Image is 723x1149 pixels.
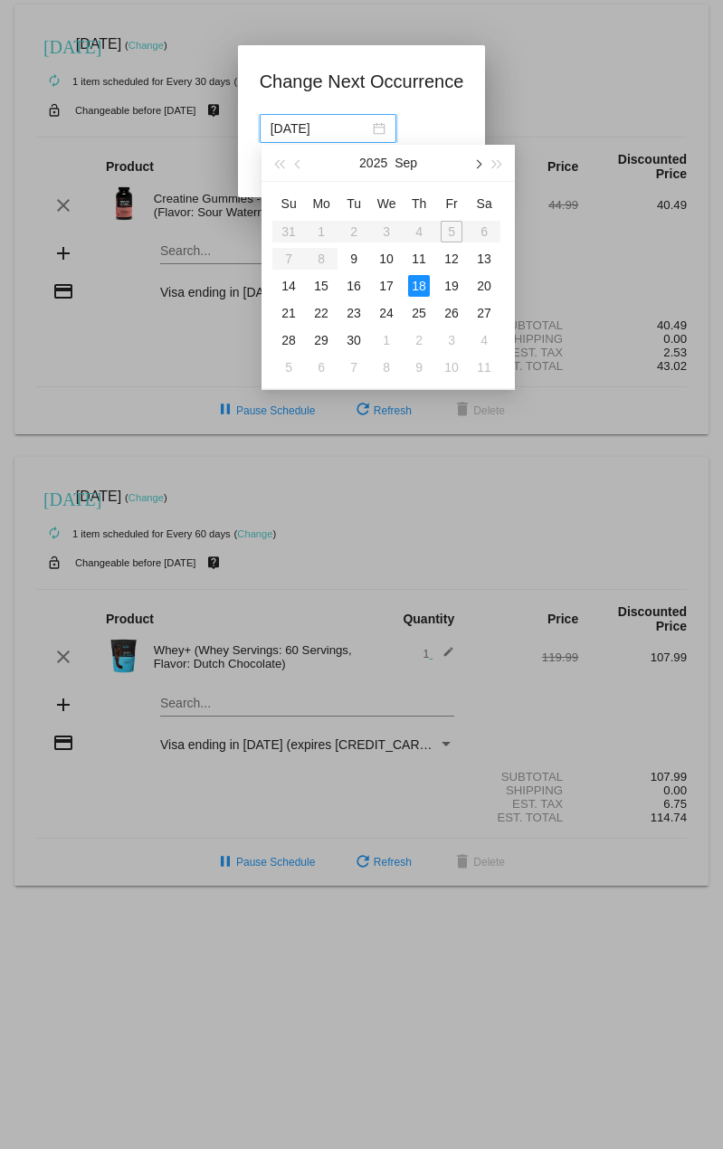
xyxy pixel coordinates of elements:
[260,67,464,96] h1: Change Next Occurrence
[290,145,309,181] button: Previous month (PageUp)
[376,248,397,270] div: 10
[272,299,305,327] td: 9/21/2025
[278,329,300,351] div: 28
[310,356,332,378] div: 6
[278,302,300,324] div: 21
[343,275,365,297] div: 16
[310,302,332,324] div: 22
[468,272,500,299] td: 9/20/2025
[370,354,403,381] td: 10/8/2025
[376,275,397,297] div: 17
[441,302,462,324] div: 26
[370,189,403,218] th: Wed
[338,354,370,381] td: 10/7/2025
[441,248,462,270] div: 12
[278,356,300,378] div: 5
[408,356,430,378] div: 9
[435,272,468,299] td: 9/19/2025
[376,356,397,378] div: 8
[272,272,305,299] td: 9/14/2025
[473,302,495,324] div: 27
[468,299,500,327] td: 9/27/2025
[441,329,462,351] div: 3
[473,356,495,378] div: 11
[468,327,500,354] td: 10/4/2025
[408,248,430,270] div: 11
[338,299,370,327] td: 9/23/2025
[435,354,468,381] td: 10/10/2025
[343,329,365,351] div: 30
[272,189,305,218] th: Sun
[435,327,468,354] td: 10/3/2025
[370,299,403,327] td: 9/24/2025
[305,189,338,218] th: Mon
[343,302,365,324] div: 23
[338,272,370,299] td: 9/16/2025
[376,302,397,324] div: 24
[359,145,387,181] button: 2025
[441,356,462,378] div: 10
[435,189,468,218] th: Fri
[435,245,468,272] td: 9/12/2025
[488,145,508,181] button: Next year (Control + right)
[343,356,365,378] div: 7
[441,275,462,297] div: 19
[467,145,487,181] button: Next month (PageDown)
[370,245,403,272] td: 9/10/2025
[272,354,305,381] td: 10/5/2025
[403,299,435,327] td: 9/25/2025
[338,189,370,218] th: Tue
[403,354,435,381] td: 10/9/2025
[403,272,435,299] td: 9/18/2025
[310,329,332,351] div: 29
[395,145,417,181] button: Sep
[305,354,338,381] td: 10/6/2025
[271,119,369,138] input: Select date
[473,275,495,297] div: 20
[408,329,430,351] div: 2
[468,245,500,272] td: 9/13/2025
[408,275,430,297] div: 18
[310,275,332,297] div: 15
[305,299,338,327] td: 9/22/2025
[338,245,370,272] td: 9/9/2025
[338,327,370,354] td: 9/30/2025
[305,327,338,354] td: 9/29/2025
[278,275,300,297] div: 14
[370,272,403,299] td: 9/17/2025
[403,189,435,218] th: Thu
[435,299,468,327] td: 9/26/2025
[376,329,397,351] div: 1
[473,248,495,270] div: 13
[408,302,430,324] div: 25
[468,354,500,381] td: 10/11/2025
[468,189,500,218] th: Sat
[370,327,403,354] td: 10/1/2025
[403,327,435,354] td: 10/2/2025
[305,272,338,299] td: 9/15/2025
[343,248,365,270] div: 9
[473,329,495,351] div: 4
[403,245,435,272] td: 9/11/2025
[272,327,305,354] td: 9/28/2025
[269,145,289,181] button: Last year (Control + left)
[260,154,339,186] button: Update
